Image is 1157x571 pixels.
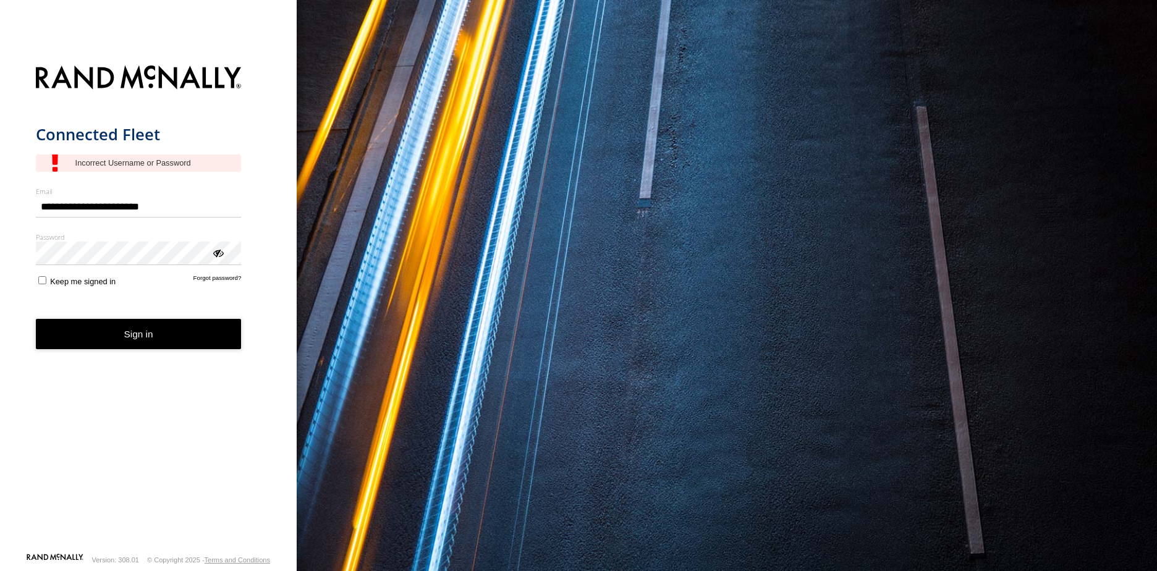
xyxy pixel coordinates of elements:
div: Version: 308.01 [92,556,139,564]
a: Terms and Conditions [205,556,270,564]
div: ViewPassword [211,246,224,258]
img: Rand McNally [36,63,242,95]
input: Keep me signed in [38,276,46,284]
label: Password [36,232,242,242]
a: Visit our Website [27,554,83,566]
h1: Connected Fleet [36,124,242,145]
form: main [36,58,261,552]
span: Keep me signed in [50,277,116,286]
div: © Copyright 2025 - [147,556,270,564]
a: Forgot password? [193,274,242,286]
button: Sign in [36,319,242,349]
label: Email [36,187,242,196]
